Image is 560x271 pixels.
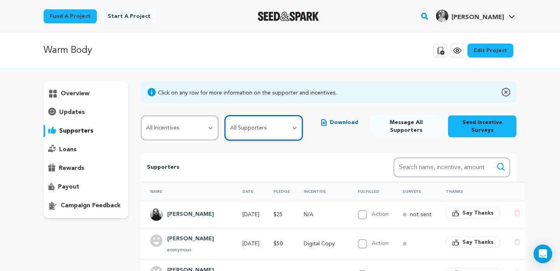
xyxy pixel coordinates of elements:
[44,9,97,23] a: Fund a project
[434,8,516,24] span: Nicole S.'s Profile
[330,119,358,126] span: Download
[147,163,369,172] p: Supporters
[436,182,505,201] th: Thanks
[59,164,84,173] p: rewards
[44,181,128,193] button: payout
[448,115,516,137] button: Send Incentive Surveys
[394,157,510,177] input: Search name, incentive, amount
[534,245,552,263] div: Open Intercom Messenger
[44,199,128,212] button: campaign feedback
[264,182,294,201] th: Pledge
[377,119,436,134] span: Message All Supporters
[58,182,79,192] p: payout
[242,211,259,219] p: [DATE]
[158,89,337,97] div: Click on any row for more information on the supporter and incentives.
[242,240,259,248] p: [DATE]
[467,44,513,58] a: Edit Project
[372,241,388,246] label: Action
[59,126,93,136] p: supporters
[258,12,319,21] img: Seed&Spark Logo Dark Mode
[150,234,163,247] img: user.png
[273,212,283,217] span: $25
[348,182,393,201] th: Fulfilled
[167,247,214,253] p: anonymous
[502,87,510,97] img: close-o.svg
[101,9,157,23] a: Start a project
[434,8,516,22] a: Nicole S.'s Profile
[59,145,77,154] p: loans
[150,208,163,221] img: Layer%205.png
[462,238,493,246] span: Say Thanks
[61,89,89,98] p: overview
[462,209,493,217] span: Say Thanks
[167,234,214,244] h4: K V Hariharan
[61,201,121,210] p: campaign feedback
[446,208,500,219] button: Say Thanks
[44,143,128,156] button: loans
[44,106,128,119] button: updates
[59,108,85,117] p: updates
[436,10,504,22] div: Nicole S.'s Profile
[141,182,233,201] th: Name
[304,211,344,219] p: N/A
[167,210,214,219] h4: Matthew Hayes
[258,12,319,21] a: Seed&Spark Homepage
[410,211,432,219] p: not sent
[44,44,92,58] p: Warm Body
[393,182,436,201] th: Surveys
[294,182,348,201] th: Incentive
[233,182,264,201] th: Date
[315,115,364,129] button: Download
[436,10,448,22] img: 5a0282667a8d171d.jpg
[273,241,283,247] span: $50
[44,125,128,137] button: supporters
[451,14,504,21] span: [PERSON_NAME]
[446,237,500,248] button: Say Thanks
[304,240,344,248] p: Digital Copy
[44,162,128,175] button: rewards
[371,115,442,137] button: Message All Supporters
[44,87,128,100] button: overview
[372,212,388,217] label: Action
